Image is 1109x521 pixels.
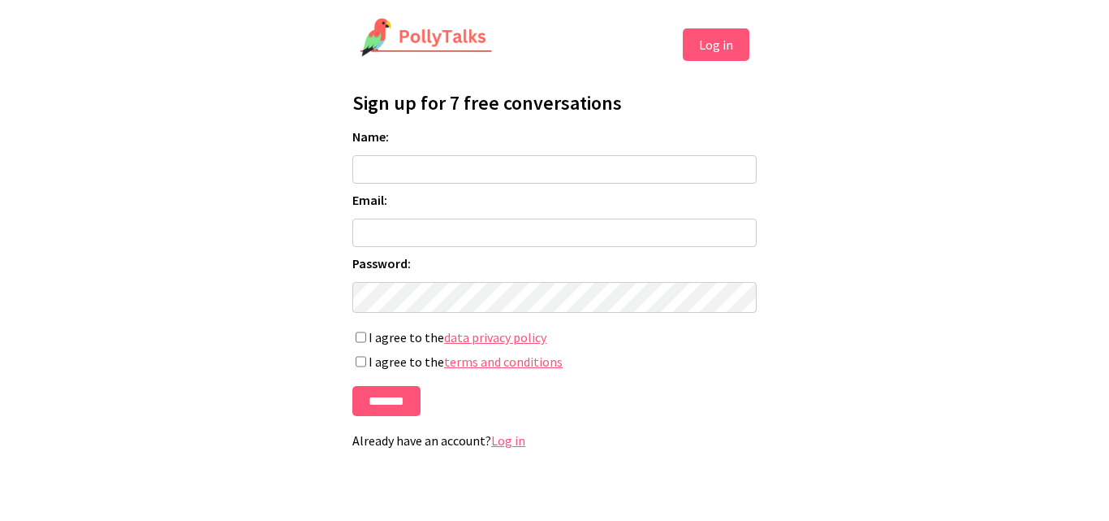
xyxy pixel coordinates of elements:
[360,18,493,59] img: PollyTalks Logo
[491,432,525,449] a: Log in
[444,354,563,370] a: terms and conditions
[444,329,546,345] a: data privacy policy
[352,354,757,370] label: I agree to the
[356,356,366,367] input: I agree to theterms and conditions
[352,329,757,345] label: I agree to the
[352,255,757,271] label: Password:
[352,432,757,449] p: Already have an account?
[352,90,757,115] h1: Sign up for 7 free conversations
[352,192,757,208] label: Email:
[352,128,757,145] label: Name:
[683,28,749,61] button: Log in
[356,332,366,343] input: I agree to thedata privacy policy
